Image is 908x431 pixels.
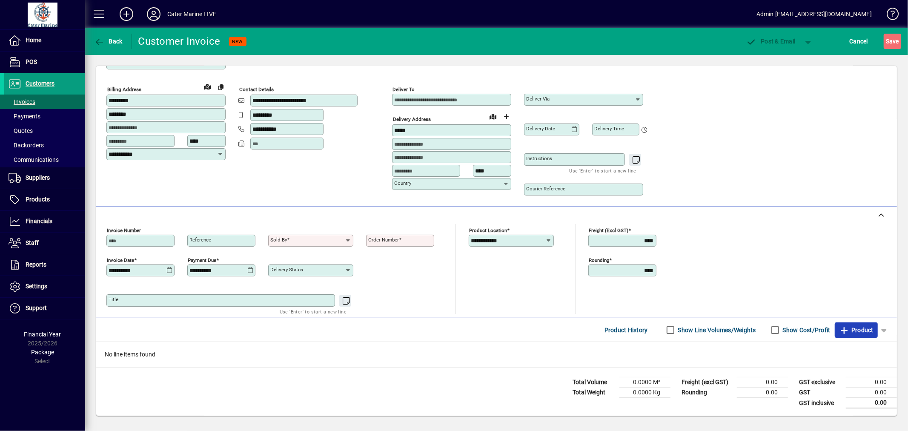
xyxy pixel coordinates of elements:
mat-label: Delivery status [270,267,303,273]
span: Communications [9,156,59,163]
span: Package [31,349,54,356]
div: No line items found [96,342,897,368]
td: Total Volume [568,377,619,388]
mat-label: Sold by [270,237,287,243]
span: S [886,38,889,45]
td: Rounding [677,388,737,398]
div: Cater Marine LIVE [167,7,216,21]
mat-label: Country [394,180,411,186]
td: 0.00 [846,377,897,388]
span: Product History [604,323,648,337]
a: Support [4,298,85,319]
span: Financial Year [24,331,61,338]
button: Post & Email [742,34,800,49]
span: Invoices [9,98,35,105]
td: 0.00 [846,388,897,398]
mat-label: Instructions [526,155,552,161]
a: Invoices [4,95,85,109]
td: GST inclusive [795,398,846,408]
a: View on map [486,109,500,123]
mat-hint: Use 'Enter' to start a new line [570,166,636,175]
button: Add [113,6,140,22]
a: Settings [4,276,85,297]
td: GST [795,388,846,398]
button: Copy to Delivery address [214,80,228,94]
mat-hint: Use 'Enter' to start a new line [280,307,347,316]
mat-label: Invoice date [107,257,134,263]
button: Cancel [848,34,871,49]
app-page-header-button: Back [85,34,132,49]
span: Financials [26,218,52,224]
button: Choose address [500,110,513,124]
a: Products [4,189,85,210]
button: Save [884,34,901,49]
a: Suppliers [4,167,85,189]
span: Product [839,323,874,337]
span: Suppliers [26,174,50,181]
span: Home [26,37,41,43]
span: Quotes [9,127,33,134]
a: Payments [4,109,85,124]
td: 0.00 [737,377,788,388]
a: Staff [4,233,85,254]
mat-label: Order number [368,237,399,243]
mat-label: Product location [469,227,507,233]
span: POS [26,58,37,65]
a: View on map [201,80,214,93]
mat-label: Deliver via [526,96,550,102]
td: 0.0000 Kg [619,388,670,398]
span: Support [26,305,47,311]
button: Product [835,322,878,338]
button: Product History [601,322,651,338]
mat-label: Delivery time [594,126,624,132]
td: GST exclusive [795,377,846,388]
mat-label: Courier Reference [526,186,565,192]
div: Admin [EMAIL_ADDRESS][DOMAIN_NAME] [756,7,872,21]
a: Knowledge Base [880,2,897,29]
div: Customer Invoice [138,34,221,48]
a: POS [4,52,85,73]
span: Back [94,38,123,45]
mat-label: Payment due [188,257,216,263]
span: Customers [26,80,54,87]
a: Home [4,30,85,51]
button: Profile [140,6,167,22]
span: Products [26,196,50,203]
td: 0.00 [737,388,788,398]
mat-label: Invoice number [107,227,141,233]
td: Freight (excl GST) [677,377,737,388]
mat-label: Title [109,296,118,302]
span: ost & Email [746,38,796,45]
mat-label: Delivery date [526,126,555,132]
mat-label: Deliver To [392,86,415,92]
span: Reports [26,261,46,268]
label: Show Line Volumes/Weights [676,326,756,334]
a: Reports [4,254,85,276]
span: Settings [26,283,47,290]
a: Quotes [4,124,85,138]
mat-label: Reference [189,237,211,243]
span: ave [886,34,899,48]
span: Cancel [850,34,868,48]
td: 0.00 [846,398,897,408]
a: Backorders [4,138,85,152]
mat-label: Rounding [589,257,609,263]
span: Payments [9,113,40,120]
span: P [761,38,765,45]
span: Backorders [9,142,44,149]
a: Communications [4,152,85,167]
mat-label: Freight (excl GST) [589,227,628,233]
span: NEW [232,39,243,44]
span: Staff [26,239,39,246]
td: Total Weight [568,388,619,398]
button: Back [92,34,125,49]
label: Show Cost/Profit [781,326,831,334]
td: 0.0000 M³ [619,377,670,388]
a: Financials [4,211,85,232]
